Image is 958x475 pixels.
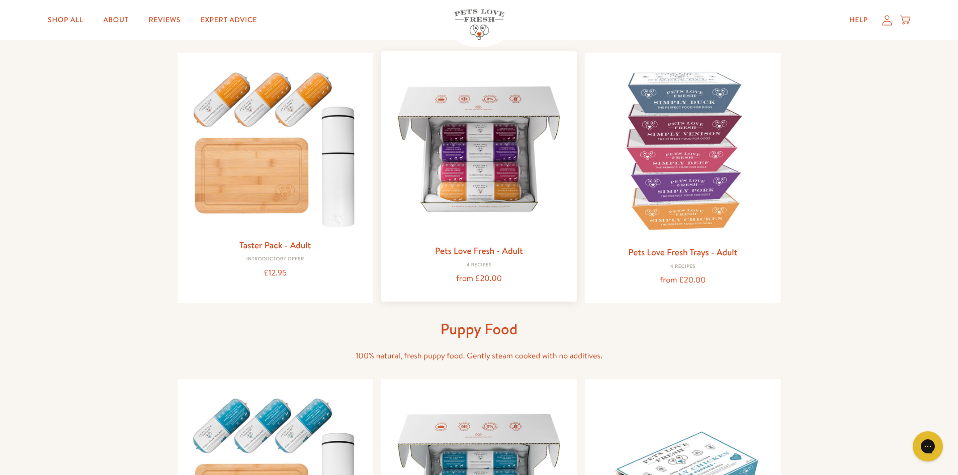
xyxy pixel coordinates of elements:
[186,266,365,280] div: £12.95
[593,264,772,270] div: 4 Recipes
[239,239,311,251] a: Taster Pack - Adult
[356,350,602,361] span: 100% natural, fresh puppy food. Gently steam cooked with no additives.
[186,256,365,262] div: Introductory Offer
[435,244,523,257] a: Pets Love Fresh - Adult
[389,262,569,268] div: 4 Recipes
[389,59,569,239] img: Pets Love Fresh - Adult
[318,319,640,339] h1: Puppy Food
[186,61,365,233] img: Taster Pack - Adult
[593,273,772,287] div: from £20.00
[141,10,189,30] a: Reviews
[95,10,136,30] a: About
[841,10,876,30] a: Help
[454,9,504,40] img: Pets Love Fresh
[628,246,737,258] a: Pets Love Fresh Trays - Adult
[193,10,265,30] a: Expert Advice
[389,272,569,286] div: from £20.00
[593,61,772,240] img: Pets Love Fresh Trays - Adult
[40,10,91,30] a: Shop All
[908,428,948,465] iframe: Gorgias live chat messenger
